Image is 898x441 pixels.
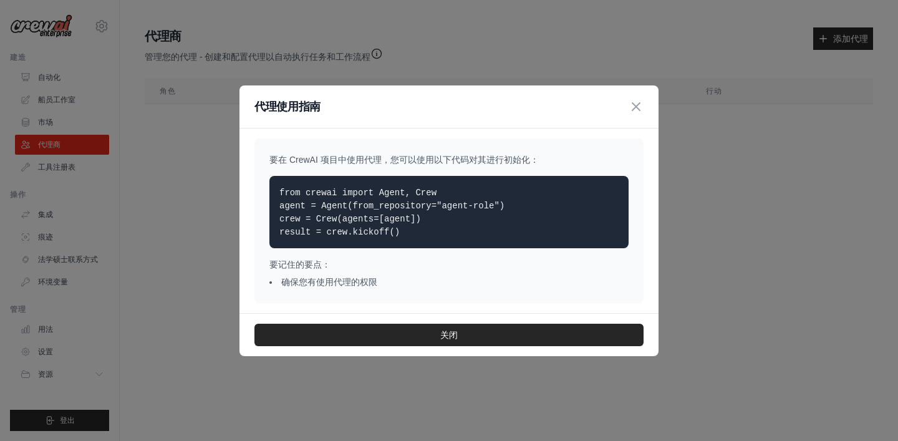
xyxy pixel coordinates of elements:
code: from crewai import Agent, Crew agent = Agent(from_repository="agent-role") crew = Crew(agents=[ag... [279,188,505,237]
font: 关闭 [440,330,458,340]
button: 关闭 [254,324,644,346]
font: 要在 CrewAI 项目中使用代理，您可以使用以下代码对其进行初始化： [269,155,539,165]
font: 代理使用指南 [254,100,321,113]
font: 确保您有使用代理的权限 [281,277,377,287]
font: 要记住的要点： [269,259,331,269]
